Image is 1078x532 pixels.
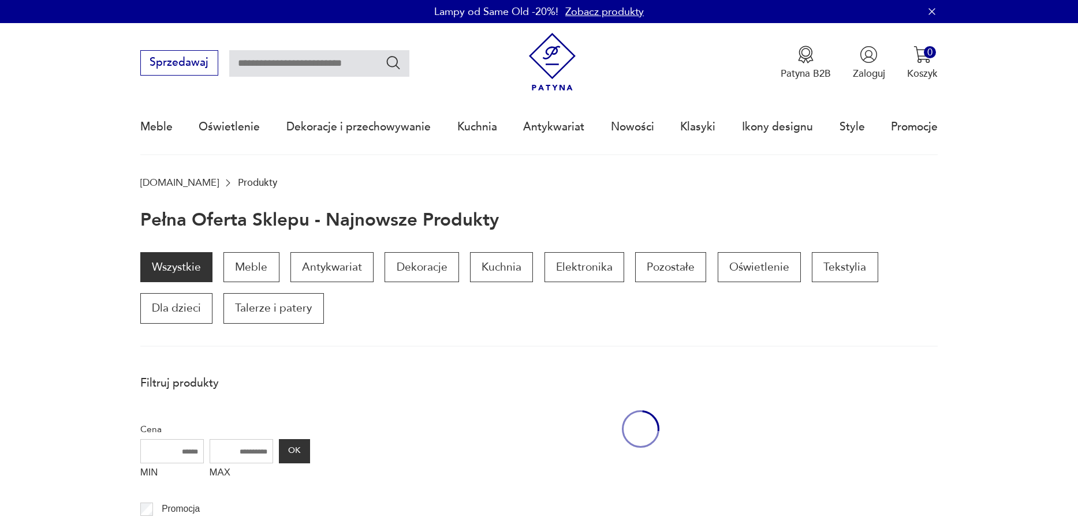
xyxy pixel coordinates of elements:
[385,252,458,282] a: Dekoracje
[457,100,497,153] a: Kuchnia
[223,293,323,323] a: Talerze i patery
[622,369,659,489] div: oval-loading
[907,67,938,80] p: Koszyk
[140,50,218,76] button: Sprzedawaj
[279,439,310,463] button: OK
[680,100,715,153] a: Klasyki
[718,252,801,282] a: Oświetlenie
[853,67,885,80] p: Zaloguj
[924,46,936,58] div: 0
[742,100,813,153] a: Ikony designu
[781,67,831,80] p: Patyna B2B
[140,211,499,230] h1: Pełna oferta sklepu - najnowsze produkty
[913,46,931,63] img: Ikona koszyka
[238,177,277,188] p: Produkty
[781,46,831,80] a: Ikona medaluPatyna B2B
[140,293,212,323] a: Dla dzieci
[286,100,431,153] a: Dekoracje i przechowywanie
[812,252,878,282] a: Tekstylia
[210,463,273,485] label: MAX
[544,252,624,282] a: Elektronika
[140,422,310,437] p: Cena
[140,100,173,153] a: Meble
[140,177,219,188] a: [DOMAIN_NAME]
[434,5,558,19] p: Lampy od Same Old -20%!
[162,501,200,516] p: Promocja
[523,100,584,153] a: Antykwariat
[840,100,865,153] a: Style
[781,46,831,80] button: Patyna B2B
[565,5,644,19] a: Zobacz produkty
[853,46,885,80] button: Zaloguj
[140,376,310,391] p: Filtruj produkty
[199,100,260,153] a: Oświetlenie
[860,46,878,63] img: Ikonka użytkownika
[140,59,218,68] a: Sprzedawaj
[523,33,581,91] img: Patyna - sklep z meblami i dekoracjami vintage
[140,463,204,485] label: MIN
[385,54,402,71] button: Szukaj
[140,252,212,282] a: Wszystkie
[907,46,938,80] button: 0Koszyk
[470,252,533,282] a: Kuchnia
[635,252,706,282] a: Pozostałe
[797,46,815,63] img: Ikona medalu
[290,252,374,282] a: Antykwariat
[891,100,938,153] a: Promocje
[223,252,279,282] a: Meble
[611,100,654,153] a: Nowości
